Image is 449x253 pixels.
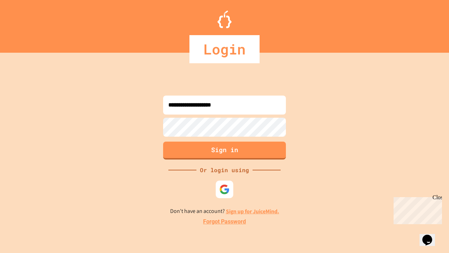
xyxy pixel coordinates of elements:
iframe: chat widget [420,225,442,246]
p: Don't have an account? [170,207,279,216]
button: Sign in [163,142,286,160]
a: Sign up for JuiceMind. [226,208,279,215]
div: Or login using [196,166,253,174]
a: Forgot Password [203,218,246,226]
img: Logo.svg [217,11,232,28]
img: google-icon.svg [219,184,230,195]
div: Login [189,35,260,63]
div: Chat with us now!Close [3,3,48,45]
iframe: chat widget [391,194,442,224]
